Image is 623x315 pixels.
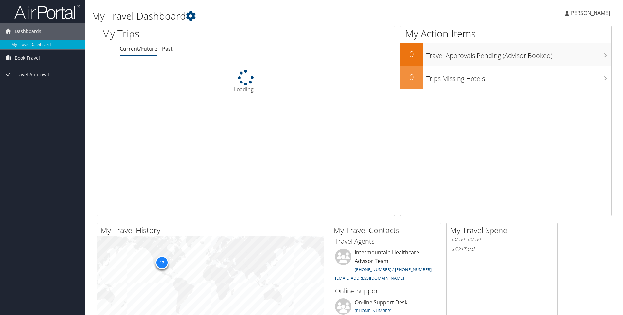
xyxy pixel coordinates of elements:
h2: 0 [400,71,423,83]
a: Current/Future [120,45,157,52]
a: 0Trips Missing Hotels [400,66,611,89]
h2: My Travel Contacts [333,225,441,236]
h3: Online Support [335,287,436,296]
h1: My Travel Dashboard [92,9,441,23]
span: Dashboards [15,23,41,40]
a: [EMAIL_ADDRESS][DOMAIN_NAME] [335,275,404,281]
h3: Travel Approvals Pending (Advisor Booked) [426,48,611,60]
h2: My Travel Spend [450,225,557,236]
h6: Total [452,246,552,253]
img: airportal-logo.png [14,4,80,20]
a: Past [162,45,173,52]
span: Travel Approval [15,66,49,83]
a: [PHONE_NUMBER] [355,308,391,314]
span: [PERSON_NAME] [569,9,610,17]
h2: My Travel History [100,225,324,236]
a: [PHONE_NUMBER] / [PHONE_NUMBER] [355,267,432,272]
a: [PERSON_NAME] [565,3,616,23]
a: 0Travel Approvals Pending (Advisor Booked) [400,43,611,66]
span: $521 [452,246,463,253]
li: Intermountain Healthcare Advisor Team [332,249,439,284]
h6: [DATE] - [DATE] [452,237,552,243]
h3: Travel Agents [335,237,436,246]
h3: Trips Missing Hotels [426,71,611,83]
div: Loading... [97,70,395,93]
h2: 0 [400,48,423,60]
h1: My Action Items [400,27,611,41]
div: 17 [155,256,168,269]
h1: My Trips [102,27,266,41]
span: Book Travel [15,50,40,66]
